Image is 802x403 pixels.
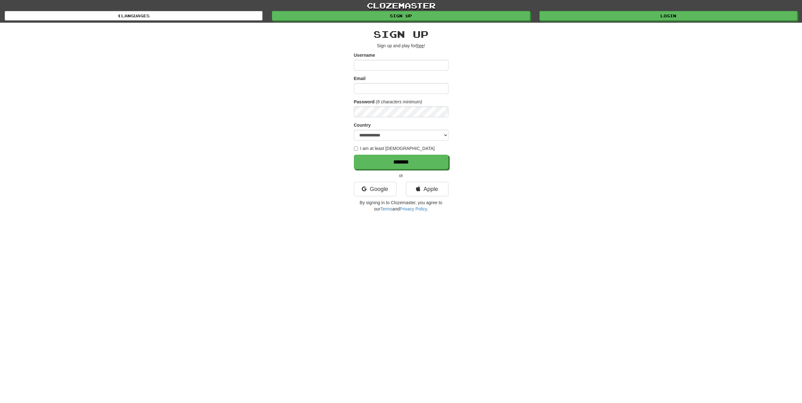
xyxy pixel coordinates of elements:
[354,52,375,58] label: Username
[354,147,358,151] input: I am at least [DEMOGRAPHIC_DATA]
[539,11,797,20] a: Login
[406,182,448,196] a: Apple
[376,99,422,104] em: (6 characters minimum)
[354,172,448,179] p: or
[5,11,263,20] a: Languages
[354,43,448,49] p: Sign up and play for !
[354,29,448,39] h2: Sign up
[354,75,366,82] label: Email
[354,199,448,212] p: By signing in to Clozemaster, you agree to our and .
[354,122,371,128] label: Country
[354,145,435,152] label: I am at least [DEMOGRAPHIC_DATA]
[272,11,530,20] a: Sign up
[354,182,396,196] a: Google
[380,206,392,211] a: Terms
[416,43,424,48] u: free
[400,206,427,211] a: Privacy Policy
[354,99,375,105] label: Password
